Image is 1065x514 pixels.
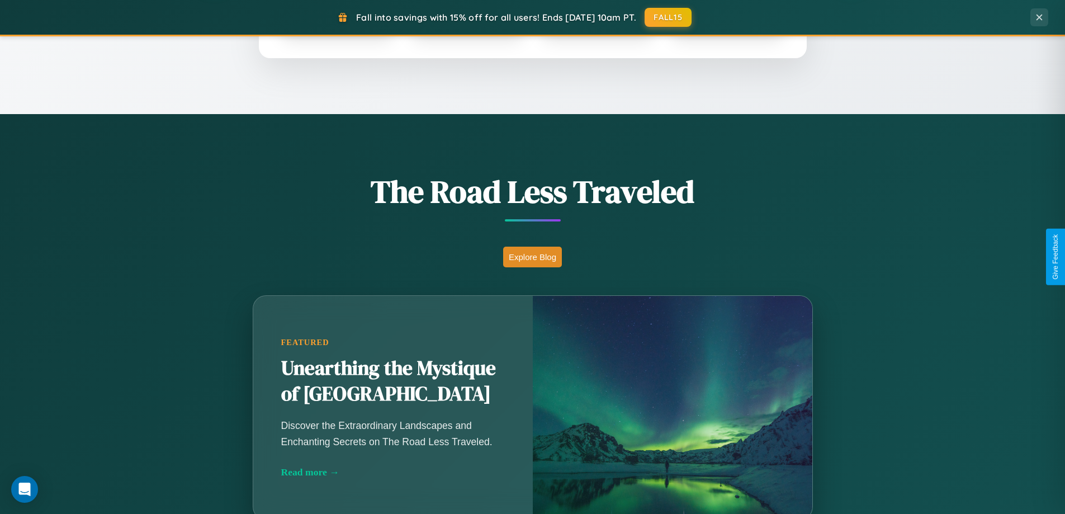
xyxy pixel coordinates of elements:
[197,170,868,213] h1: The Road Less Traveled
[1052,234,1059,280] div: Give Feedback
[11,476,38,503] div: Open Intercom Messenger
[281,338,505,347] div: Featured
[503,247,562,267] button: Explore Blog
[356,12,636,23] span: Fall into savings with 15% off for all users! Ends [DATE] 10am PT.
[281,466,505,478] div: Read more →
[281,356,505,407] h2: Unearthing the Mystique of [GEOGRAPHIC_DATA]
[645,8,692,27] button: FALL15
[281,418,505,449] p: Discover the Extraordinary Landscapes and Enchanting Secrets on The Road Less Traveled.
